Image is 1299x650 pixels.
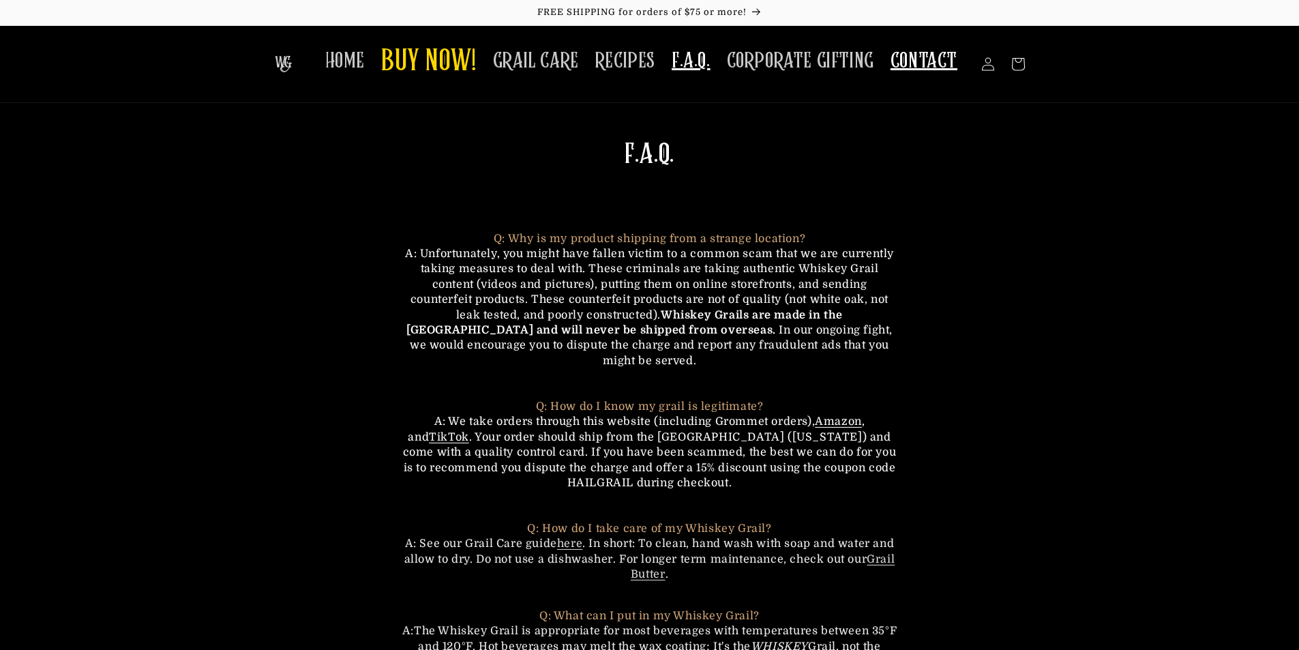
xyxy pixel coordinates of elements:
[373,35,485,89] a: BUY NOW!
[527,522,771,535] span: Q: How do I take care of my Whiskey Grail?
[625,141,674,168] span: F.A.Q.
[410,248,894,321] span: ou might have fallen victim to a common scam that we are currently taking measures to deal with. ...
[595,48,655,74] span: RECIPES
[14,7,1285,18] p: FREE SHIPPING for orders of $75 or more!
[317,40,373,83] a: HOME
[403,415,897,489] span: A: We take orders through this website (including Grommet orders), , and . Your order should ship...
[493,48,579,74] span: GRAIL CARE
[429,431,469,443] a: TikTok
[663,40,719,83] a: F.A.Q.
[275,56,292,72] img: The Whiskey Grail
[891,48,957,74] span: CONTACT
[587,40,663,83] a: RECIPES
[727,48,874,74] span: CORPORATE GIFTING
[882,40,966,83] a: CONTACT
[410,324,893,367] span: In our ongoing fight, we would encourage you to dispute the charge and report any fraudulent ads ...
[405,233,805,260] span: Q: Why is my product shipping from a strange location?
[539,610,760,622] span: Q: What can I put in my Whiskey Grail?
[485,40,587,83] a: GRAIL CARE
[405,248,509,260] span: A: Unfortunately, y
[404,522,895,580] span: A: See our Grail Care guide . In short: To clean, hand wash with soap and water and allow to dry....
[325,48,365,74] span: HOME
[815,415,862,428] a: Amazon
[672,48,711,74] span: F.A.Q.
[719,40,882,83] a: CORPORATE GIFTING
[381,44,477,81] span: BUY NOW!
[536,400,764,413] span: Q: How do I know my grail is legitimate?
[557,537,582,550] a: here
